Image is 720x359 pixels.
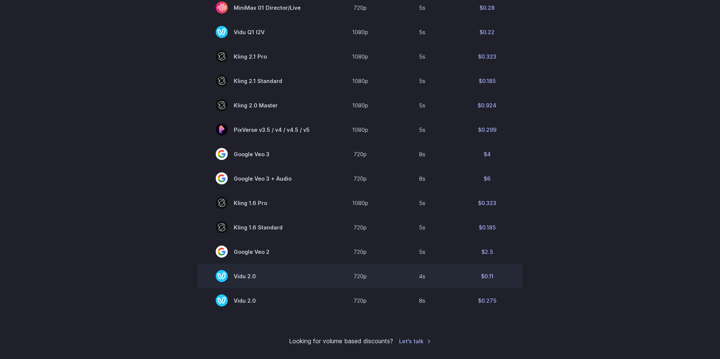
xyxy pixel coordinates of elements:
td: $4 [452,142,522,166]
a: Let's talk [399,337,431,345]
span: Vidu 2.0 [216,270,310,282]
td: 5s [392,215,452,240]
td: 720p [328,215,392,240]
span: Kling 2.1 Standard [216,75,310,87]
td: $0.323 [452,191,522,215]
td: 1080p [328,191,392,215]
td: 1080p [328,44,392,69]
span: Google Veo 2 [216,246,310,258]
td: $0.11 [452,264,522,288]
td: $0.185 [452,69,522,93]
td: $0.924 [452,93,522,118]
td: 720p [328,288,392,313]
span: Google Veo 3 + Audio [216,172,310,184]
td: 8s [392,142,452,166]
span: Kling 1.6 Pro [216,197,310,209]
td: 5s [392,118,452,142]
td: 4s [392,264,452,288]
td: 5s [392,69,452,93]
td: 720p [328,142,392,166]
td: 1080p [328,20,392,44]
span: Vidu 2.0 [216,294,310,306]
td: 1080p [328,118,392,142]
td: 720p [328,240,392,264]
td: $2.5 [452,240,522,264]
td: $0.323 [452,44,522,69]
td: 5s [392,20,452,44]
td: 8s [392,166,452,191]
td: 8s [392,288,452,313]
td: 720p [328,166,392,191]
span: MiniMax 01 Director/Live [216,2,310,14]
td: $0.22 [452,20,522,44]
span: Google Veo 3 [216,148,310,160]
small: Looking for volume based discounts? [289,336,393,346]
td: 5s [392,93,452,118]
td: 1080p [328,69,392,93]
td: 720p [328,264,392,288]
span: Kling 1.6 Standard [216,221,310,233]
td: 5s [392,191,452,215]
td: $0.299 [452,118,522,142]
span: Kling 2.1 Pro [216,50,310,62]
td: $0.275 [452,288,522,313]
td: 1080p [328,93,392,118]
td: 5s [392,240,452,264]
td: $6 [452,166,522,191]
td: $0.185 [452,215,522,240]
span: Vidu Q1 I2V [216,26,310,38]
td: 5s [392,44,452,69]
span: Kling 2.0 Master [216,99,310,111]
span: PixVerse v3.5 / v4 / v4.5 / v5 [216,124,310,136]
